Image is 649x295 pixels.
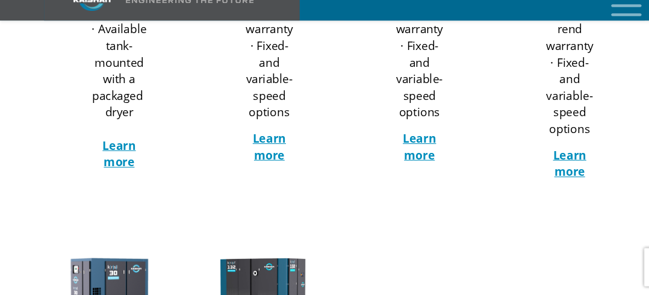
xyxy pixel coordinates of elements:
[119,14,239,20] img: Engineering the future
[571,8,591,28] a: mobile menu
[42,6,132,27] img: kaishan logo
[97,146,128,176] a: Learn more
[238,140,270,170] a: Learn more
[521,155,553,185] a: Learn more
[380,140,411,170] a: Learn more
